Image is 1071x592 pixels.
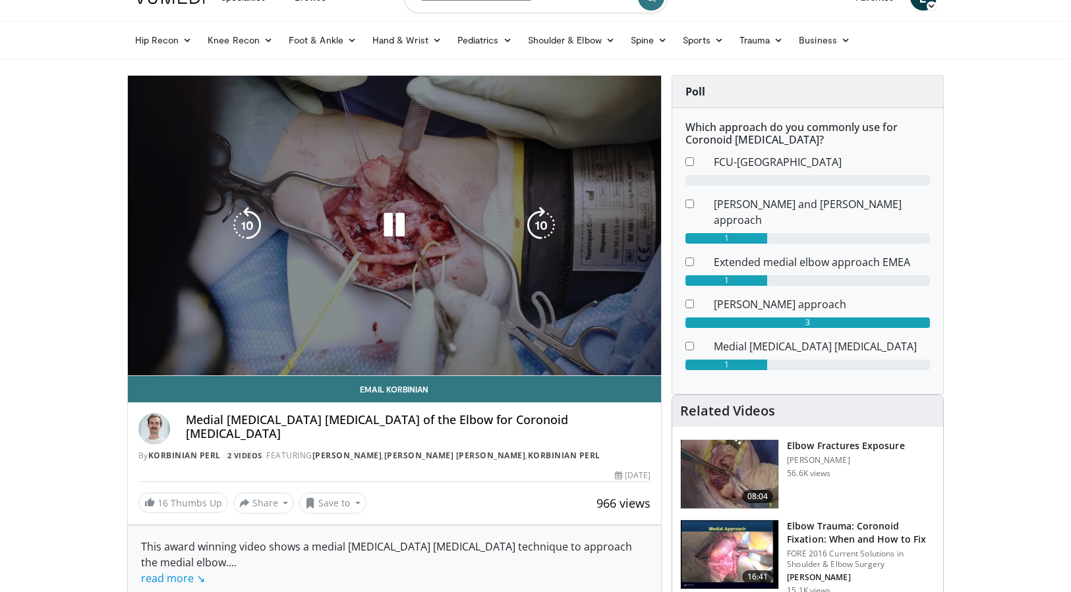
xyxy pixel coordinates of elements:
a: 08:04 Elbow Fractures Exposure [PERSON_NAME] 56.6K views [680,439,935,509]
dd: Extended medial elbow approach EMEA [704,254,940,270]
a: [PERSON_NAME] [312,450,382,461]
img: heCDP4pTuni5z6vX4xMDoxOjBrO-I4W8_11.150x105_q85_crop-smart_upscale.jpg [681,440,778,508]
dd: [PERSON_NAME] and [PERSON_NAME] approach [704,196,940,228]
a: 16 Thumbs Up [138,493,228,513]
img: Avatar [138,413,170,444]
dd: [PERSON_NAME] approach [704,296,940,312]
span: 966 views [596,495,651,511]
h4: Medial [MEDICAL_DATA] [MEDICAL_DATA] of the Elbow for Coronoid [MEDICAL_DATA] [186,413,651,441]
dd: Medial [MEDICAL_DATA] [MEDICAL_DATA] [704,338,940,354]
a: [PERSON_NAME] [PERSON_NAME] [384,450,526,461]
div: 1 [685,360,767,370]
span: 08:04 [742,490,774,503]
div: [DATE] [615,470,651,481]
div: By FEATURING , , [138,450,651,462]
dd: FCU-[GEOGRAPHIC_DATA] [704,154,940,170]
a: Sports [675,27,732,53]
a: Business [791,27,858,53]
h3: Elbow Trauma: Coronoid Fixation: When and How to Fix [787,520,935,546]
span: 16:41 [742,570,774,583]
a: Shoulder & Elbow [520,27,623,53]
a: read more ↘ [141,571,205,585]
span: ... [141,555,237,585]
button: Share [233,493,295,514]
div: 1 [685,233,767,244]
a: Knee Recon [200,27,281,53]
a: Spine [623,27,675,53]
a: Trauma [732,27,792,53]
div: 1 [685,275,767,286]
a: Pediatrics [449,27,520,53]
h3: Elbow Fractures Exposure [787,439,904,452]
strong: Poll [685,84,705,99]
a: Korbinian Perl [528,450,600,461]
p: [PERSON_NAME] [787,455,904,466]
div: 3 [685,317,930,328]
div: This award winning video shows a medial [MEDICAL_DATA] [MEDICAL_DATA] technique to approach the m... [141,539,649,586]
a: Foot & Ankle [281,27,364,53]
span: 16 [158,497,168,509]
h4: Related Videos [680,403,775,419]
a: 2 Videos [223,450,266,461]
button: Save to [299,493,366,514]
p: [PERSON_NAME] [787,572,935,583]
p: 56.6K views [787,468,830,479]
a: Korbinian Perl [148,450,221,461]
img: c335927e-30dc-44db-8b57-1374d2f6c350.150x105_q85_crop-smart_upscale.jpg [681,520,778,589]
p: FORE 2016 Current Solutions in Shoulder & Elbow Surgery [787,549,935,570]
a: Hand & Wrist [364,27,449,53]
video-js: Video Player [128,76,662,376]
h6: Which approach do you commonly use for Coronoid [MEDICAL_DATA]? [685,121,930,146]
a: Hip Recon [127,27,200,53]
a: Email Korbinian [128,376,662,402]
